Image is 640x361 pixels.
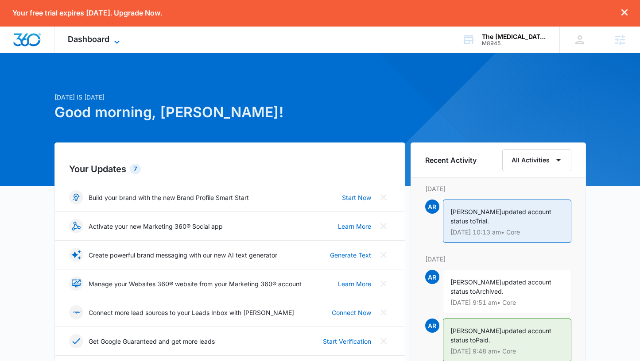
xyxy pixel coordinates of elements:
[54,27,136,53] div: Dashboard
[376,219,391,233] button: Close
[450,348,564,354] p: [DATE] 9:48 am • Core
[332,308,371,317] a: Connect Now
[89,308,294,317] p: Connect more lead sources to your Leads Inbox with [PERSON_NAME]
[338,222,371,231] a: Learn More
[338,279,371,288] a: Learn More
[89,193,249,202] p: Build your brand with the new Brand Profile Smart Start
[68,35,109,44] span: Dashboard
[450,229,564,235] p: [DATE] 10:13 am • Core
[450,208,501,215] span: [PERSON_NAME]
[54,102,405,123] h1: Good morning, [PERSON_NAME]!
[450,300,564,306] p: [DATE] 9:51 am • Core
[130,164,141,174] div: 7
[425,184,571,193] p: [DATE]
[89,337,215,346] p: Get Google Guaranteed and get more leads
[621,9,628,17] button: dismiss this dialog
[450,327,501,334] span: [PERSON_NAME]
[89,250,277,260] p: Create powerful brand messaging with our new AI text generator
[502,149,571,171] button: All Activities
[89,279,302,288] p: Manage your Websites 360® website from your Marketing 360® account
[482,33,547,40] div: account name
[89,222,223,231] p: Activate your new Marketing 360® Social app
[376,277,391,291] button: Close
[376,334,391,348] button: Close
[476,288,504,295] span: Archived.
[425,200,439,214] span: AR
[323,337,371,346] a: Start Verification
[342,193,371,202] a: Start Now
[376,305,391,319] button: Close
[330,250,371,260] a: Generate Text
[425,254,571,264] p: [DATE]
[376,190,391,204] button: Close
[450,278,501,286] span: [PERSON_NAME]
[69,162,391,176] h2: Your Updates
[476,336,490,344] span: Paid.
[376,248,391,262] button: Close
[475,217,489,225] span: Trial.
[482,40,547,46] div: account id
[425,319,439,333] span: AR
[425,155,477,165] h6: Recent Activity
[54,92,405,102] p: [DATE] is [DATE]
[12,9,162,17] p: Your free trial expires [DATE]. Upgrade Now.
[425,270,439,284] span: AR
